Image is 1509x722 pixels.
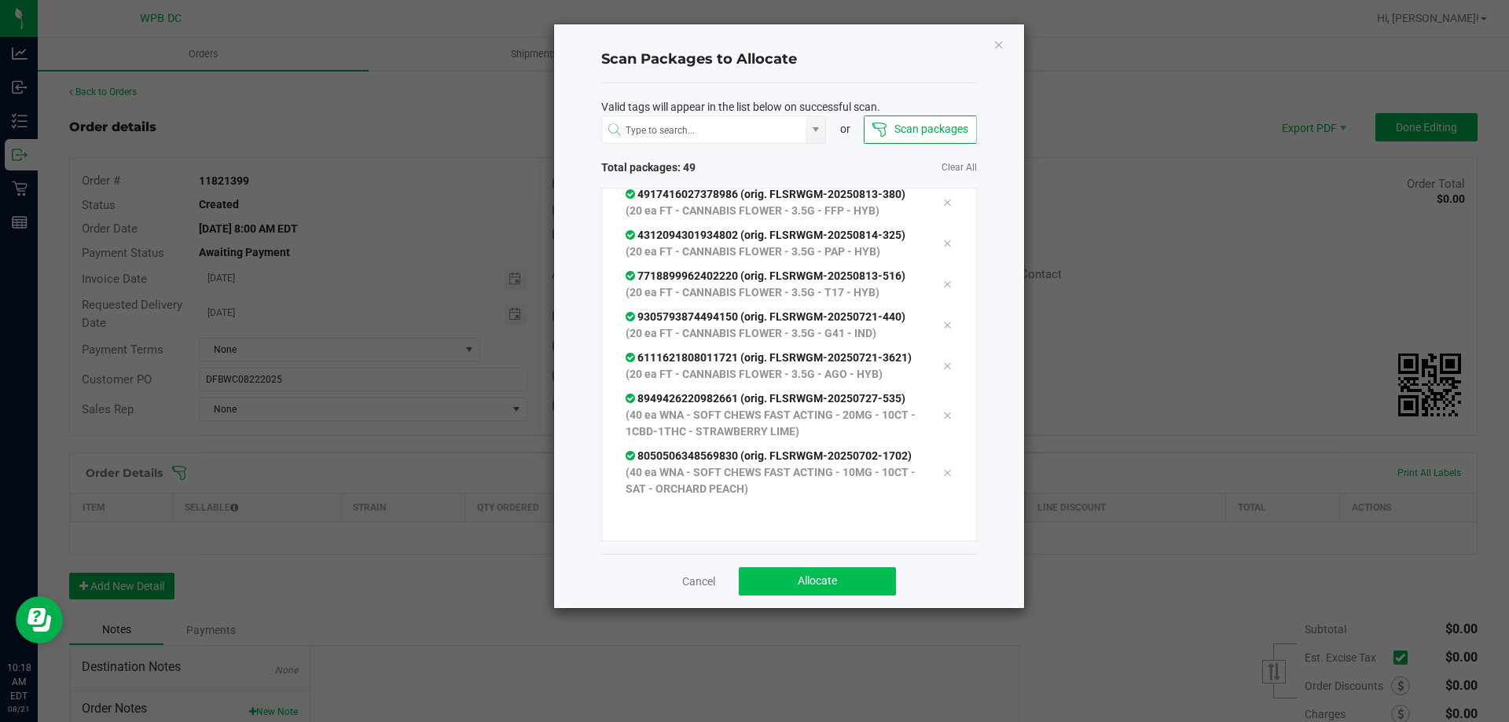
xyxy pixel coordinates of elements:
span: 4312094301934802 (orig. FLSRWGM-20250814-325) [626,229,905,241]
a: Cancel [682,574,715,589]
p: (20 ea FT - CANNABIS FLOWER - 3.5G - PAP - HYB) [626,244,920,260]
div: Remove tag [931,357,964,376]
p: (20 ea FT - CANNABIS FLOWER - 3.5G - FFP - HYB) [626,203,920,219]
div: Remove tag [931,316,964,335]
input: NO DATA FOUND [602,116,806,145]
span: 6111621808011721 (orig. FLSRWGM-20250721-3621) [626,351,912,364]
div: Remove tag [931,275,964,294]
div: Remove tag [931,463,964,482]
span: Valid tags will appear in the list below on successful scan. [601,99,880,115]
button: Close [993,35,1004,53]
span: 4917416027378986 (orig. FLSRWGM-20250813-380) [626,188,905,200]
span: 8050506348569830 (orig. FLSRWGM-20250702-1702) [626,449,912,462]
div: Remove tag [931,193,964,212]
div: or [826,121,864,137]
span: 9305793874494150 (orig. FLSRWGM-20250721-440) [626,310,905,323]
span: In Sync [626,229,637,241]
span: In Sync [626,188,637,200]
span: 8949426220982661 (orig. FLSRWGM-20250727-535) [626,392,905,405]
span: 7718899962402220 (orig. FLSRWGM-20250813-516) [626,269,905,282]
p: (20 ea FT - CANNABIS FLOWER - 3.5G - G41 - IND) [626,325,920,342]
span: In Sync [626,351,637,364]
iframe: Resource center [16,596,63,643]
div: Remove tag [931,234,964,253]
p: (20 ea FT - CANNABIS FLOWER - 3.5G - T17 - HYB) [626,284,920,301]
span: In Sync [626,310,637,323]
button: Allocate [739,567,896,596]
span: In Sync [626,392,637,405]
p: (40 ea WNA - SOFT CHEWS FAST ACTING - 20MG - 10CT - 1CBD-1THC - STRAWBERRY LIME) [626,407,920,440]
button: Scan packages [864,115,976,144]
h4: Scan Packages to Allocate [601,49,977,70]
p: (20 ea FT - CANNABIS FLOWER - 3.5G - AGO - HYB) [626,366,920,383]
span: In Sync [626,449,637,462]
span: In Sync [626,269,637,282]
a: Clear All [942,161,977,174]
span: Allocate [798,574,837,587]
span: Total packages: 49 [601,159,789,176]
div: Remove tag [931,405,964,424]
p: (40 ea WNA - SOFT CHEWS FAST ACTING - 10MG - 10CT - SAT - ORCHARD PEACH) [626,464,920,497]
